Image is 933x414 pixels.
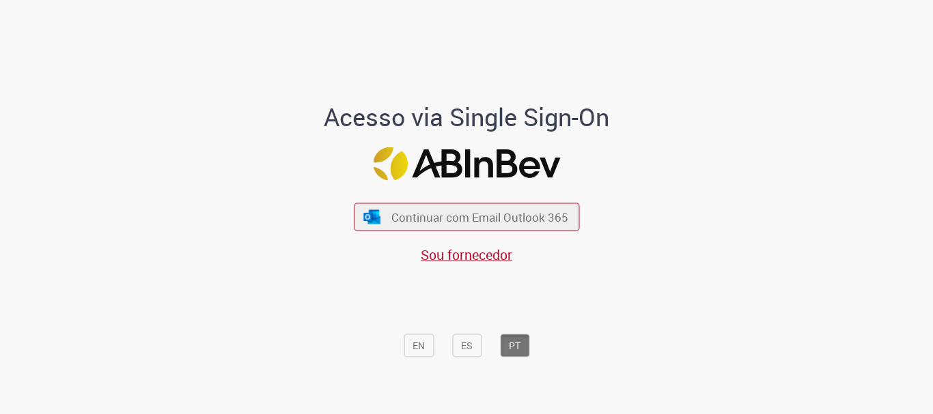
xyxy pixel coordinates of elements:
button: ES [452,334,482,357]
button: PT [500,334,529,357]
img: Logo ABInBev [373,147,560,181]
a: Sou fornecedor [421,246,512,264]
span: Continuar com Email Outlook 365 [391,209,568,225]
img: ícone Azure/Microsoft 360 [363,209,382,224]
button: EN [404,334,434,357]
h1: Acesso via Single Sign-On [277,104,656,131]
button: ícone Azure/Microsoft 360 Continuar com Email Outlook 365 [354,203,579,231]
